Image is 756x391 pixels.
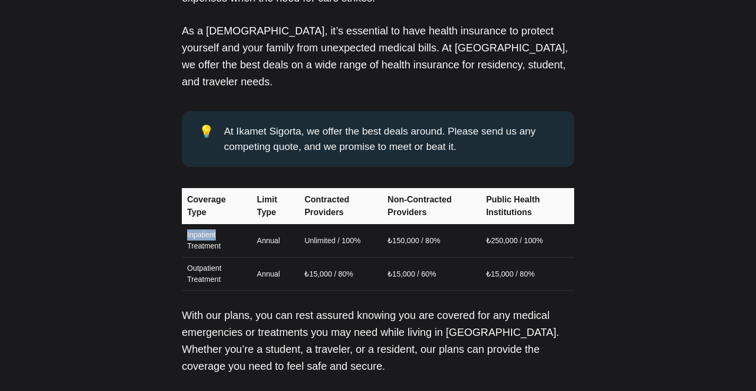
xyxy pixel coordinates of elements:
[224,124,557,154] div: At Ikamet Sigorta, we offer the best deals around. Please send us any competing quote, and we pro...
[298,224,381,257] td: Unlimited / 100%
[182,257,251,291] td: Outpatient Treatment
[381,188,480,224] th: Non-Contracted Providers
[182,307,574,375] p: With our plans, you can rest assured knowing you are covered for any medical emergencies or treat...
[298,188,381,224] th: Contracted Providers
[381,257,480,291] td: ₺15,000 / 60%
[251,188,298,224] th: Limit Type
[182,22,574,90] p: As a [DEMOGRAPHIC_DATA], it’s essential to have health insurance to protect yourself and your fam...
[480,257,574,291] td: ₺15,000 / 80%
[251,257,298,291] td: Annual
[182,224,251,257] td: Inpatient Treatment
[480,224,574,257] td: ₺250,000 / 100%
[182,188,251,224] th: Coverage Type
[381,224,480,257] td: ₺150,000 / 80%
[298,257,381,291] td: ₺15,000 / 80%
[480,188,574,224] th: Public Health Institutions
[251,224,298,257] td: Annual
[199,124,224,154] div: 💡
